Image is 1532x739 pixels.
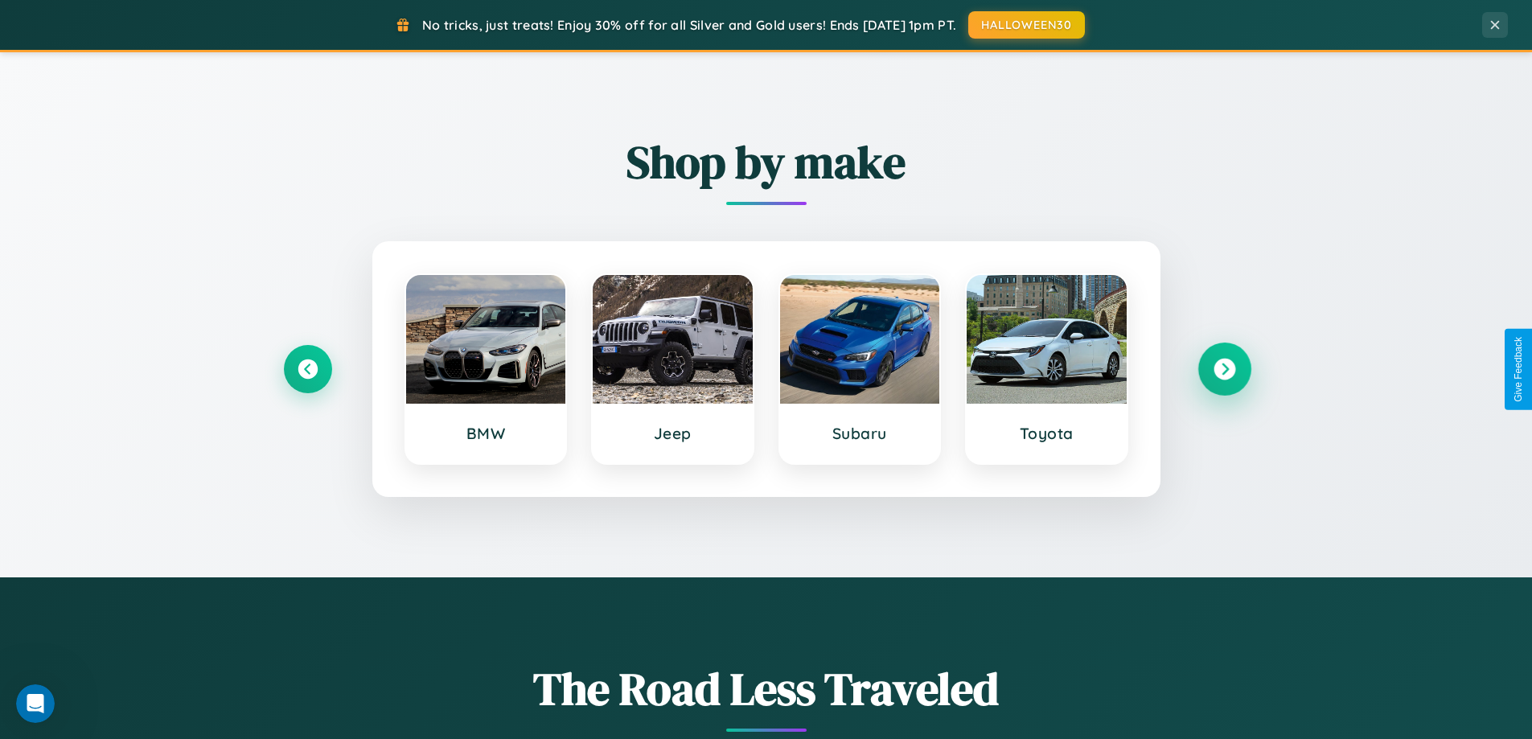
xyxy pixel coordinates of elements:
h2: Shop by make [284,131,1249,193]
h3: Toyota [983,424,1111,443]
div: Give Feedback [1513,337,1524,402]
span: No tricks, just treats! Enjoy 30% off for all Silver and Gold users! Ends [DATE] 1pm PT. [422,17,956,33]
h1: The Road Less Traveled [284,658,1249,720]
iframe: Intercom live chat [16,684,55,723]
h3: Jeep [609,424,737,443]
h3: BMW [422,424,550,443]
h3: Subaru [796,424,924,443]
button: HALLOWEEN30 [968,11,1085,39]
